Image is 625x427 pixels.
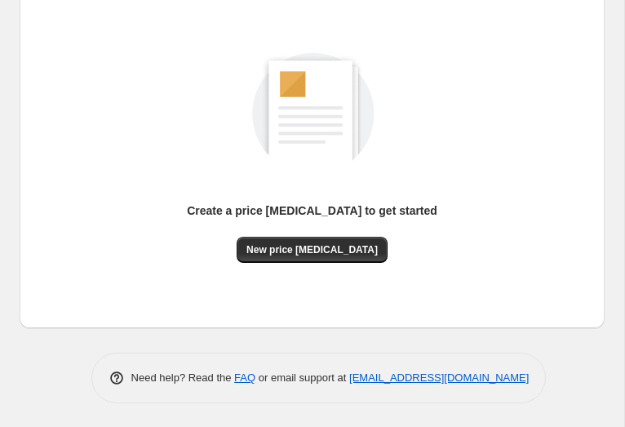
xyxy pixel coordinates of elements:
[246,243,378,256] span: New price [MEDICAL_DATA]
[255,371,349,384] span: or email support at
[349,371,529,384] a: [EMAIL_ADDRESS][DOMAIN_NAME]
[237,237,388,263] button: New price [MEDICAL_DATA]
[131,371,235,384] span: Need help? Read the
[187,202,437,219] p: Create a price [MEDICAL_DATA] to get started
[234,371,255,384] a: FAQ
